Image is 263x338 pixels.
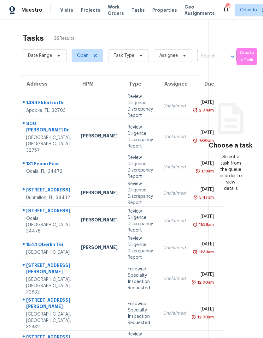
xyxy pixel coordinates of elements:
div: Unclaimed [163,218,186,224]
th: HPM [76,75,123,93]
div: [DATE] [196,271,214,279]
div: [GEOGRAPHIC_DATA], [GEOGRAPHIC_DATA], 32832 [26,311,71,330]
span: Open [77,52,89,59]
div: [DATE] [196,99,214,107]
div: 11:38am [198,221,214,228]
button: Open [228,52,237,61]
div: Ocala, FL, 34472 [26,168,71,175]
span: Task Type [114,52,134,59]
div: Unclaimed [163,190,186,196]
div: 12:00am [196,279,214,286]
span: Date Range [28,52,52,59]
img: Overdue Alarm Icon [193,107,198,113]
div: 2:04am [198,107,214,113]
div: Followup Specialty Inspection Requested [128,301,153,326]
div: Unclaimed [163,275,186,282]
div: 1:19am [200,168,214,174]
div: Review Diligence Discrepancy Report [128,181,153,206]
div: 1483 Elderton Dr [26,100,71,107]
div: Unclaimed [163,245,186,251]
img: Overdue Alarm Icon [193,221,198,228]
th: Address [20,75,76,93]
div: 7:00pm [198,137,214,144]
img: Overdue Alarm Icon [193,249,198,255]
div: [PERSON_NAME] [81,190,118,197]
div: [DATE] [196,306,214,314]
div: Unclaimed [163,134,186,140]
button: Create a Task [237,48,257,65]
div: 5:47pm [198,194,214,201]
div: 800 [PERSON_NAME] Dr [26,120,71,135]
div: Review Diligence Discrepancy Report [128,235,153,261]
div: Dunnellon, FL, 34432 [26,195,71,201]
th: Due [191,75,224,93]
div: [PERSON_NAME] [81,217,118,225]
div: Apopka, FL, 32703 [26,107,71,114]
img: Overdue Alarm Icon [195,168,200,174]
div: [DATE] [196,214,214,221]
div: Unclaimed [163,310,186,317]
h3: Choose a task [209,142,253,149]
span: Work Orders [108,4,124,16]
div: [DATE] [196,186,214,194]
div: [GEOGRAPHIC_DATA] [26,249,71,256]
div: [STREET_ADDRESS][PERSON_NAME] [26,262,71,276]
span: Tasks [131,8,145,12]
input: Search by address [197,51,219,61]
span: Properties [152,7,177,13]
div: Followup Specialty Inspection Requested [128,266,153,291]
h2: Tasks [23,35,44,41]
div: [DATE] [196,130,214,137]
div: 46 [225,4,230,10]
span: Geo Assignments [184,4,215,16]
div: Review Diligence Discrepancy Report [128,154,153,180]
div: [PERSON_NAME] [81,244,118,252]
img: Overdue Alarm Icon [193,137,198,144]
th: Type [123,75,158,93]
span: Maestro [21,7,42,13]
div: Review Diligence Discrepancy Report [128,208,153,233]
div: Review Diligence Discrepancy Report [128,94,153,119]
img: Overdue Alarm Icon [191,279,196,286]
div: [GEOGRAPHIC_DATA], [GEOGRAPHIC_DATA], 32832 [26,276,71,295]
div: 1544 Oberlin Ter [26,241,71,249]
div: [PERSON_NAME] [81,133,118,141]
span: Projects [81,7,100,13]
th: Assignee [158,75,191,93]
div: Ocala, [GEOGRAPHIC_DATA], 34476 [26,215,71,234]
span: Visits [60,7,73,13]
img: Overdue Alarm Icon [191,314,196,320]
div: Select a task from the queue in order to view details [219,154,242,192]
div: [GEOGRAPHIC_DATA], [GEOGRAPHIC_DATA], 32757 [26,135,71,154]
img: Overdue Alarm Icon [193,194,198,201]
span: Orlando [240,7,257,13]
span: 29 Results [54,35,74,42]
div: [STREET_ADDRESS] [26,187,71,195]
div: [DATE] [196,241,214,249]
span: Assignee [159,52,178,59]
span: Create a Task [240,49,254,64]
div: [DATE] [196,160,214,168]
div: Unclaimed [163,103,186,109]
div: 131 Pecan Pass [26,160,71,168]
div: [STREET_ADDRESS][PERSON_NAME] [26,297,71,311]
div: 11:33am [198,249,214,255]
div: Review Diligence Discrepancy Report [128,124,153,149]
div: [STREET_ADDRESS] [26,208,71,215]
div: 12:00am [196,314,214,320]
div: Unclaimed [163,164,186,170]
